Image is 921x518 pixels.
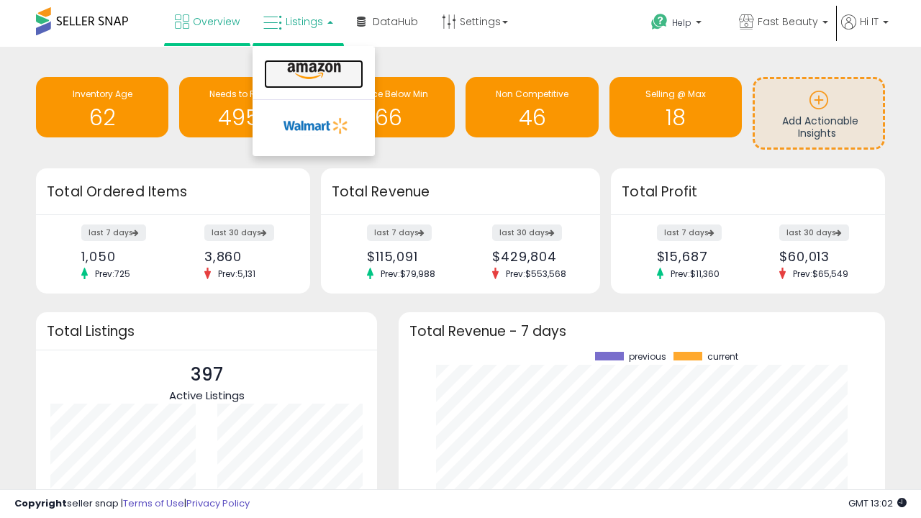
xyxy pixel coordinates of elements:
h1: 18 [617,106,735,129]
span: Overview [193,14,240,29]
label: last 7 days [81,224,146,241]
span: Non Competitive [496,88,568,100]
label: last 30 days [779,224,849,241]
h1: 4956 [186,106,304,129]
h3: Total Ordered Items [47,182,299,202]
span: 2025-10-12 13:02 GMT [848,496,907,510]
span: BB Price Below Min [349,88,428,100]
span: Prev: $65,549 [786,268,856,280]
span: Listings [286,14,323,29]
h1: 46 [473,106,591,129]
strong: Copyright [14,496,67,510]
a: Needs to Reprice 4956 [179,77,312,137]
label: last 7 days [367,224,432,241]
h3: Total Revenue - 7 days [409,326,874,337]
span: previous [629,352,666,362]
h1: 62 [43,106,161,129]
a: Hi IT [841,14,889,47]
p: 397 [169,361,245,388]
div: $429,804 [492,249,575,264]
span: DataHub [373,14,418,29]
span: Selling @ Max [645,88,706,100]
div: $15,687 [657,249,738,264]
div: seller snap | | [14,497,250,511]
i: Get Help [650,13,668,31]
a: Privacy Policy [186,496,250,510]
a: Non Competitive 46 [466,77,598,137]
a: Selling @ Max 18 [609,77,742,137]
a: Add Actionable Insights [755,79,883,147]
span: Prev: $553,568 [499,268,573,280]
h3: Total Listings [47,326,366,337]
span: current [707,352,738,362]
h1: 66 [330,106,448,129]
span: Active Listings [169,388,245,403]
span: Fast Beauty [758,14,818,29]
label: last 7 days [657,224,722,241]
span: Hi IT [860,14,879,29]
span: Needs to Reprice [209,88,282,100]
div: $60,013 [779,249,860,264]
a: Terms of Use [123,496,184,510]
label: last 30 days [492,224,562,241]
div: 3,860 [204,249,285,264]
h3: Total Revenue [332,182,589,202]
span: Prev: $11,360 [663,268,727,280]
a: BB Price Below Min 66 [322,77,455,137]
h3: Total Profit [622,182,874,202]
a: Help [640,2,726,47]
div: 1,050 [81,249,162,264]
div: $115,091 [367,249,450,264]
span: Add Actionable Insights [782,114,858,141]
span: Inventory Age [73,88,132,100]
span: Prev: $79,988 [373,268,443,280]
label: last 30 days [204,224,274,241]
span: Prev: 5,131 [211,268,263,280]
a: Inventory Age 62 [36,77,168,137]
span: Help [672,17,691,29]
span: Prev: 725 [88,268,137,280]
